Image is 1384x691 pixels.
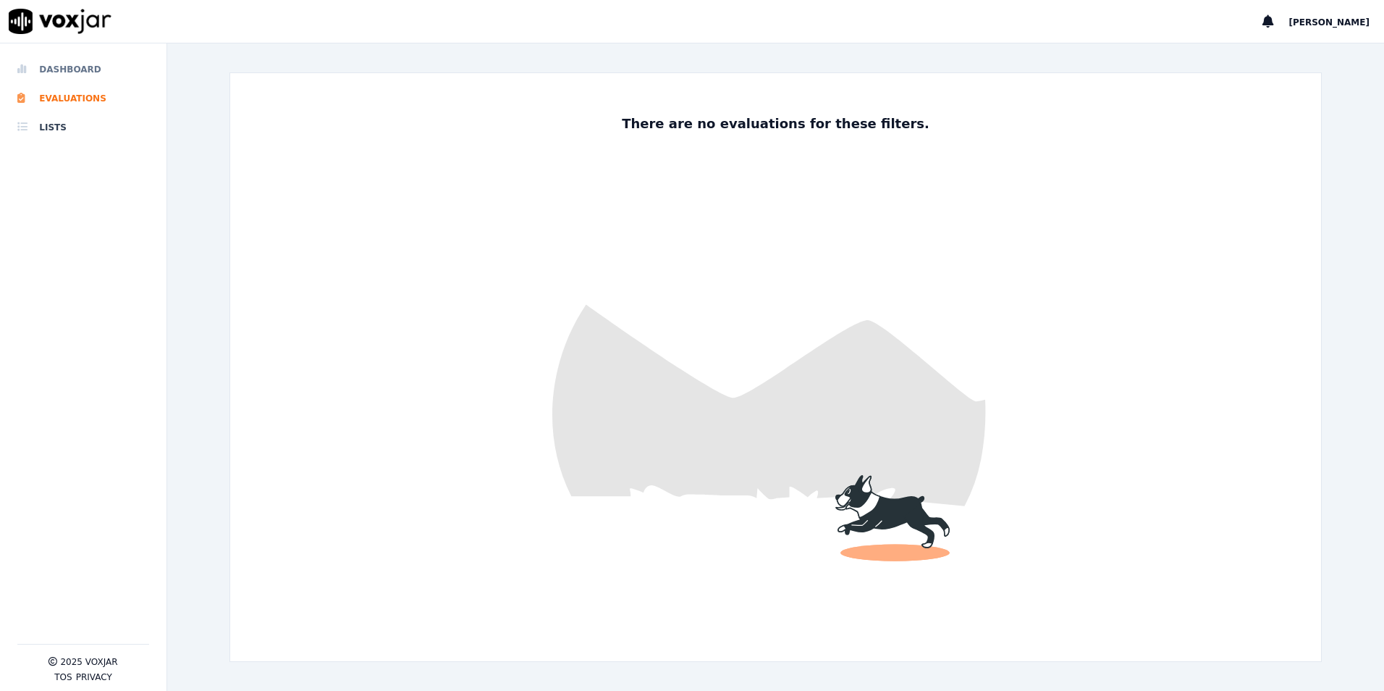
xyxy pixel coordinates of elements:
button: [PERSON_NAME] [1288,13,1384,30]
button: Privacy [76,671,112,683]
p: 2025 Voxjar [60,656,117,668]
a: Evaluations [17,84,149,113]
img: fun dog [230,73,1321,661]
img: voxjar logo [9,9,111,34]
a: Lists [17,113,149,142]
p: There are no evaluations for these filters. [616,114,935,134]
span: [PERSON_NAME] [1288,17,1370,28]
button: TOS [54,671,72,683]
a: Dashboard [17,55,149,84]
